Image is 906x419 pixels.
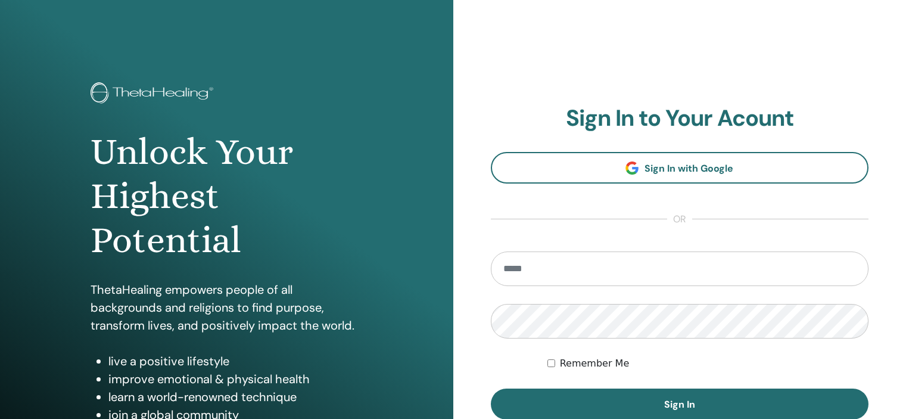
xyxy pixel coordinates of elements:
[560,356,630,371] label: Remember Me
[108,388,363,406] li: learn a world-renowned technique
[491,152,869,184] a: Sign In with Google
[91,130,363,263] h1: Unlock Your Highest Potential
[91,281,363,334] p: ThetaHealing empowers people of all backgrounds and religions to find purpose, transform lives, a...
[547,356,868,371] div: Keep me authenticated indefinitely or until I manually logout
[664,398,695,411] span: Sign In
[667,212,692,226] span: or
[108,370,363,388] li: improve emotional & physical health
[645,162,733,175] span: Sign In with Google
[108,352,363,370] li: live a positive lifestyle
[491,105,869,132] h2: Sign In to Your Acount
